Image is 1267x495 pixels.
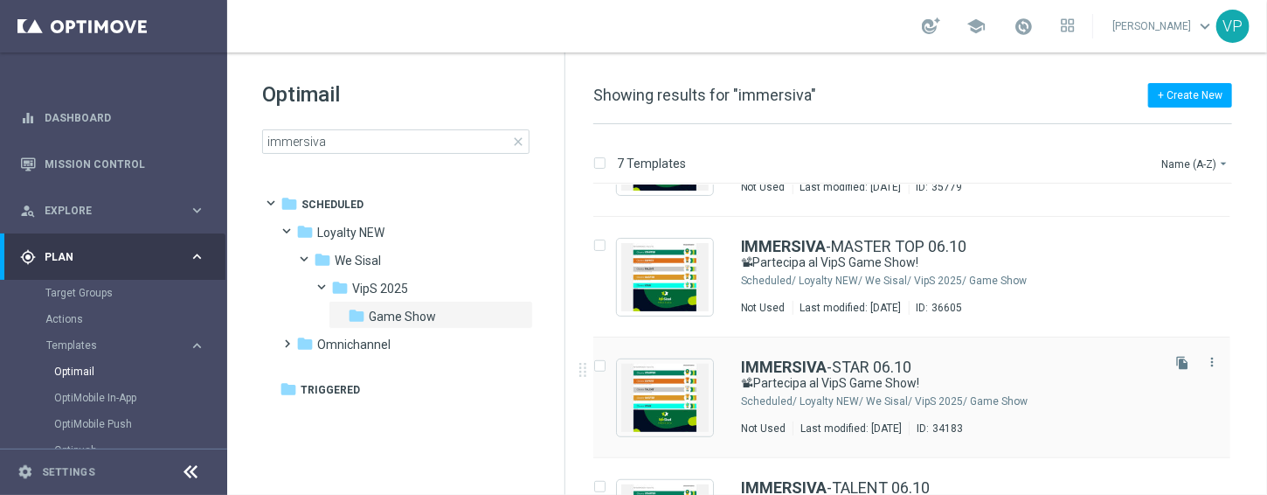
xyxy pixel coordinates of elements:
i: folder [280,195,298,213]
div: Last modified: [DATE] [793,422,909,436]
div: Templates [46,340,189,351]
div: VP [1216,10,1250,43]
span: Showing results for "immersiva" [593,86,816,104]
button: gps_fixed Plan keyboard_arrow_right [19,250,206,264]
i: folder [280,380,297,398]
div: 34183 [932,422,963,436]
h1: Optimail [262,80,530,108]
i: equalizer [20,110,36,126]
a: Dashboard [45,94,205,141]
span: Omnichannel [317,337,391,352]
span: Game Show [369,309,436,324]
div: Plan [20,249,189,265]
button: + Create New [1148,83,1232,108]
span: Plan [45,252,189,262]
i: folder [314,251,331,268]
span: Scheduled [301,197,363,213]
b: IMMERSIVA [741,358,827,376]
input: Search Template [262,129,530,154]
div: 36605 [932,301,963,315]
div: Not Used [741,180,786,194]
span: Explore [45,206,189,216]
div: 35779 [932,180,963,194]
div: Scheduled/ [741,394,797,408]
div: Last modified: [DATE] [793,301,909,315]
i: keyboard_arrow_right [189,338,205,354]
div: Press SPACE to select this row. [576,338,1264,458]
span: Triggered [301,382,360,398]
a: 📽Partecipa al VipS Game Show! [741,375,1117,392]
span: close [511,135,525,149]
a: Target Groups [45,286,182,300]
div: Scheduled/Loyalty NEW/We Sisal/VipS 2025/Game Show [800,394,1157,408]
span: keyboard_arrow_down [1195,17,1215,36]
a: OptiMobile Push [54,417,182,431]
div: OptiMobile In-App [54,385,225,411]
a: Optimail [54,365,182,379]
img: 34183.jpeg [621,364,709,432]
a: 📽Partecipa al VipS Game Show! [741,254,1117,271]
span: school [966,17,986,36]
a: Actions [45,312,182,326]
a: IMMERSIVA-STAR 06.10 [741,359,911,375]
div: 📽Partecipa al VipS Game Show! [741,254,1157,271]
a: Optipush [54,443,182,457]
div: Explore [20,203,189,219]
span: Loyalty NEW [317,225,384,241]
button: Mission Control [19,157,206,171]
div: ID: [909,301,963,315]
span: Templates [46,340,171,351]
img: 36605.jpeg [621,243,709,311]
div: Target Groups [45,280,225,306]
button: person_search Explore keyboard_arrow_right [19,204,206,218]
i: person_search [20,203,36,219]
div: Not Used [741,301,786,315]
a: IMMERSIVA-MASTER TOP 06.10 [741,239,967,254]
div: Optimail [54,359,225,385]
div: Mission Control [20,141,205,187]
div: Not Used [741,422,786,436]
button: file_copy [1171,352,1194,374]
a: OptiMobile In-App [54,391,182,405]
b: IMMERSIVA [741,237,827,255]
span: We Sisal [335,253,381,268]
span: VipS 2025 [352,281,408,296]
button: Templates keyboard_arrow_right [45,338,206,352]
a: Settings [42,467,95,478]
p: 7 Templates [617,156,686,171]
a: [PERSON_NAME]keyboard_arrow_down [1111,13,1216,39]
i: gps_fixed [20,249,36,265]
div: Scheduled/Loyalty NEW/We Sisal/VipS 2025/Game Show [800,274,1157,288]
i: folder [348,307,365,324]
i: file_copy [1175,356,1189,370]
button: equalizer Dashboard [19,111,206,125]
i: folder [331,279,349,296]
i: settings [17,464,33,480]
div: Scheduled/ [741,274,797,288]
i: keyboard_arrow_right [189,202,205,219]
div: OptiMobile Push [54,411,225,437]
button: Name (A-Z)arrow_drop_down [1160,153,1232,174]
div: ID: [909,422,963,436]
i: arrow_drop_down [1216,157,1230,171]
div: Optipush [54,437,225,464]
i: more_vert [1205,355,1219,369]
div: Press SPACE to select this row. [576,217,1264,338]
i: folder [296,223,314,241]
div: Actions [45,306,225,332]
i: folder [296,335,314,352]
div: Last modified: [DATE] [793,180,909,194]
i: keyboard_arrow_right [189,248,205,265]
a: Mission Control [45,141,205,187]
div: 📽Partecipa al VipS Game Show! [741,375,1157,392]
button: more_vert [1203,352,1221,373]
div: ID: [909,180,963,194]
div: Dashboard [20,94,205,141]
